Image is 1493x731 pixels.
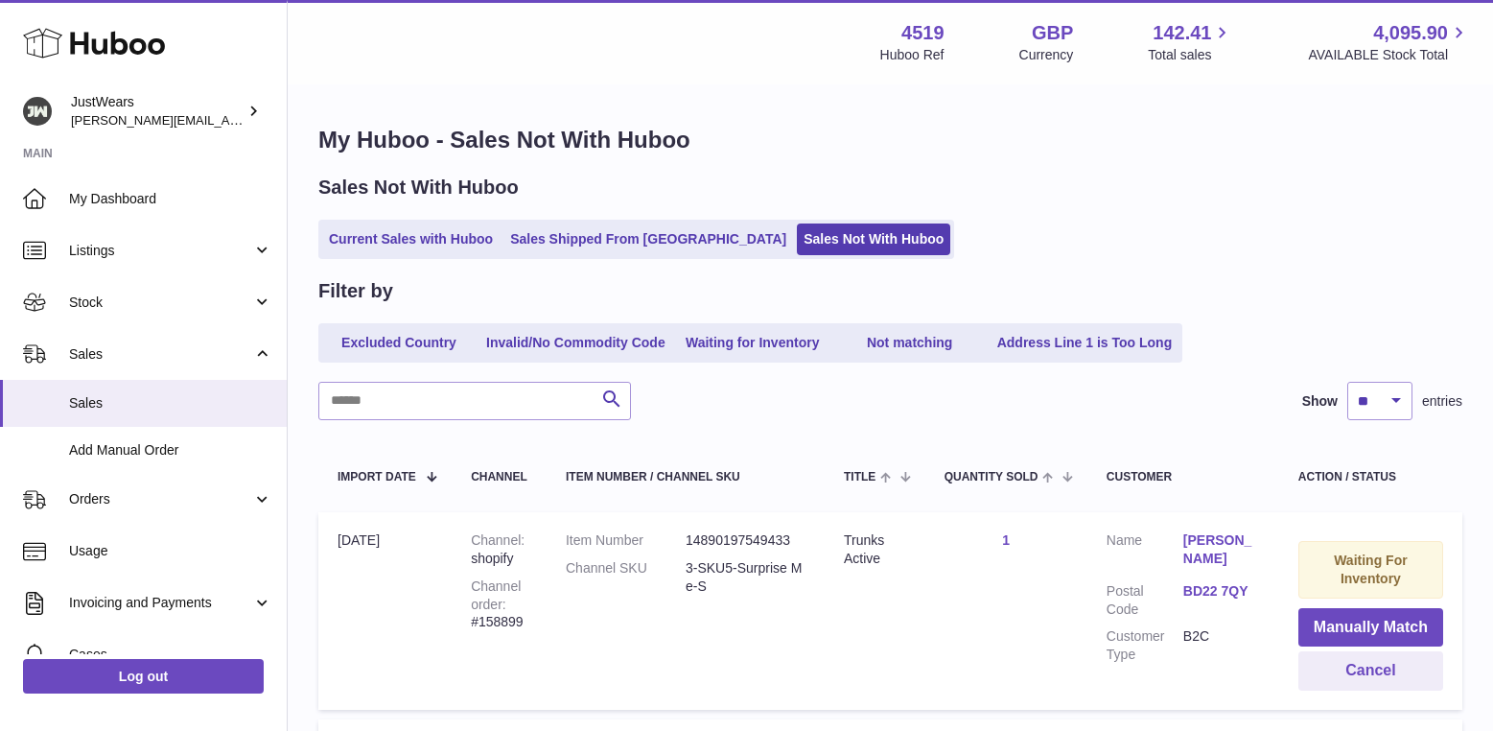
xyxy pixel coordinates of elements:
[69,294,252,312] span: Stock
[471,578,527,632] div: #158899
[69,594,252,612] span: Invoicing and Payments
[676,327,829,359] a: Waiting for Inventory
[566,531,686,550] dt: Item Number
[1148,20,1233,64] a: 142.41 Total sales
[1302,392,1338,411] label: Show
[901,20,945,46] strong: 4519
[1308,20,1470,64] a: 4,095.90 AVAILABLE Stock Total
[69,542,272,560] span: Usage
[1373,20,1448,46] span: 4,095.90
[1183,531,1260,568] a: [PERSON_NAME]
[945,471,1038,483] span: Quantity Sold
[566,471,805,483] div: Item Number / Channel SKU
[1107,531,1183,573] dt: Name
[1019,46,1074,64] div: Currency
[686,531,805,550] dd: 14890197549433
[833,327,987,359] a: Not matching
[566,559,686,596] dt: Channel SKU
[23,97,52,126] img: josh@just-wears.com
[471,471,527,483] div: Channel
[69,190,272,208] span: My Dashboard
[471,532,525,548] strong: Channel
[318,512,452,710] td: [DATE]
[797,224,950,255] a: Sales Not With Huboo
[318,125,1462,155] h1: My Huboo - Sales Not With Huboo
[71,112,385,128] span: [PERSON_NAME][EMAIL_ADDRESS][DOMAIN_NAME]
[1107,471,1260,483] div: Customer
[1422,392,1462,411] span: entries
[1298,608,1443,648] button: Manually Match
[69,242,252,260] span: Listings
[69,394,272,413] span: Sales
[322,327,476,359] a: Excluded Country
[1298,471,1443,483] div: Action / Status
[338,471,416,483] span: Import date
[71,93,244,130] div: JustWears
[479,327,672,359] a: Invalid/No Commodity Code
[69,490,252,508] span: Orders
[1002,532,1010,548] a: 1
[503,224,793,255] a: Sales Shipped From [GEOGRAPHIC_DATA]
[318,278,393,304] h2: Filter by
[1298,651,1443,691] button: Cancel
[991,327,1179,359] a: Address Line 1 is Too Long
[1107,627,1183,664] dt: Customer Type
[844,531,906,568] div: Trunks Active
[1308,46,1470,64] span: AVAILABLE Stock Total
[69,646,272,664] span: Cases
[1334,553,1407,586] strong: Waiting For Inventory
[23,659,264,694] a: Log out
[1148,46,1233,64] span: Total sales
[69,441,272,460] span: Add Manual Order
[69,345,252,364] span: Sales
[318,175,519,200] h2: Sales Not With Huboo
[1107,582,1183,619] dt: Postal Code
[1153,20,1211,46] span: 142.41
[686,559,805,596] dd: 3-SKU5-Surprise Me-S
[1183,582,1260,601] a: BD22 7QY
[322,224,500,255] a: Current Sales with Huboo
[1032,20,1073,46] strong: GBP
[471,578,521,612] strong: Channel order
[471,531,527,568] div: shopify
[844,471,875,483] span: Title
[1183,627,1260,664] dd: B2C
[880,46,945,64] div: Huboo Ref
